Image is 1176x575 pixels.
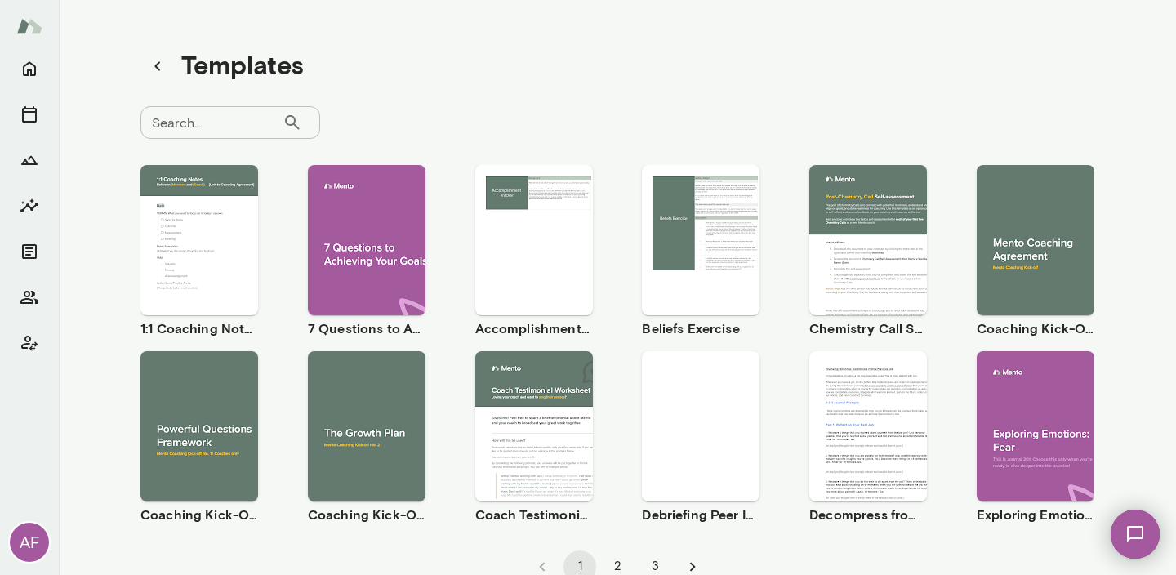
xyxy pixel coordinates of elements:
[308,505,425,524] h6: Coaching Kick-Off No. 2 | The Growth Plan
[475,319,593,338] h6: Accomplishment Tracker
[475,505,593,524] h6: Coach Testimonial Worksheet
[809,505,927,524] h6: Decompress from a Job
[642,319,759,338] h6: Beliefs Exercise
[308,319,425,338] h6: 7 Questions to Achieving Your Goals
[977,505,1094,524] h6: Exploring Emotions: Fear
[181,49,304,83] h4: Templates
[642,505,759,524] h6: Debriefing Peer Insights (360 feedback) Guide
[140,505,258,524] h6: Coaching Kick-Off No. 1 | Powerful Questions [Coaches Only]
[977,319,1094,338] h6: Coaching Kick-Off | Coaching Agreement
[809,319,927,338] h6: Chemistry Call Self-Assessment [Coaches only]
[140,319,258,338] h6: 1:1 Coaching Notes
